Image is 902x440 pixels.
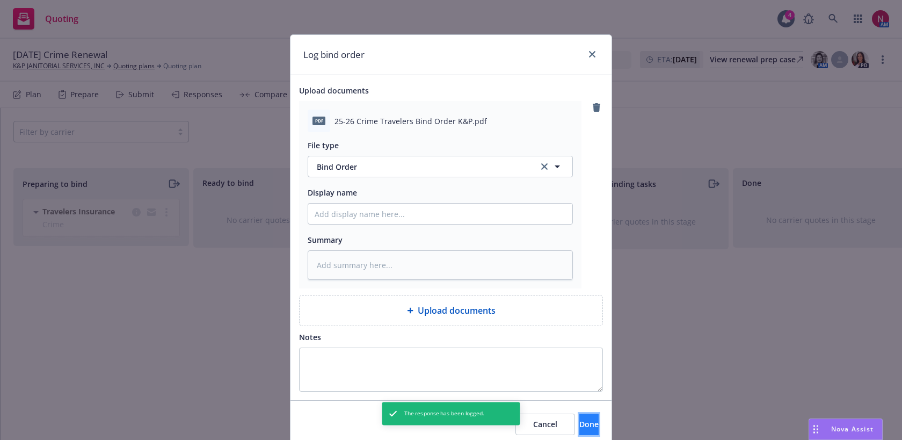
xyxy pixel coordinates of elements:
[533,419,557,429] span: Cancel
[515,414,575,435] button: Cancel
[809,419,883,440] button: Nova Assist
[317,161,527,172] span: Bind Order
[308,156,573,177] button: Bind Orderclear selection
[418,304,496,317] span: Upload documents
[303,48,365,62] h1: Log bind order
[579,414,599,435] button: Done
[312,117,325,125] span: pdf
[308,140,339,150] span: File type
[579,419,599,429] span: Done
[404,409,484,417] span: The response has been logged.
[299,295,603,326] div: Upload documents
[334,116,487,127] span: 25-26 Crime Travelers Bind Order K&P.pdf
[538,160,551,173] a: clear selection
[809,419,823,439] div: Drag to move
[308,204,572,224] input: Add display name here...
[590,101,603,114] a: remove
[299,85,369,96] span: Upload documents
[308,187,357,198] span: Display name
[308,235,343,245] span: Summary
[299,332,321,342] span: Notes
[831,424,874,434] span: Nova Assist
[586,48,599,61] a: close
